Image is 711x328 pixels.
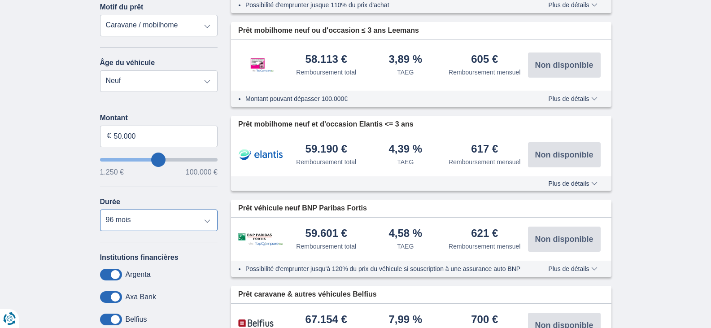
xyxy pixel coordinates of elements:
[238,203,367,214] span: Prêt véhicule neuf BNP Paribas Fortis
[449,242,520,251] div: Remboursement mensuel
[388,144,422,156] div: 4,39 %
[397,242,414,251] div: TAEG
[296,242,356,251] div: Remboursement total
[388,54,422,66] div: 3,89 %
[535,235,593,243] span: Non disponible
[535,151,593,159] span: Non disponible
[126,271,151,279] label: Argenta
[449,157,520,166] div: Remboursement mensuel
[541,180,604,187] button: Plus de détails
[397,68,414,77] div: TAEG
[535,61,593,69] span: Non disponible
[528,52,601,78] button: Non disponible
[305,144,347,156] div: 59.190 €
[528,227,601,252] button: Non disponible
[100,59,155,67] label: Âge du véhicule
[245,94,522,103] li: Montant pouvant dépasser 100.000€
[245,264,522,273] li: Possibilité d'emprunter jusqu'à 120% du prix du véhicule si souscription à une assurance auto BNP
[305,228,347,240] div: 59.601 €
[100,169,124,176] span: 1.250 €
[238,144,283,166] img: pret personnel Elantis
[126,315,147,324] label: Belfius
[100,158,218,162] input: wantToBorrow
[245,0,522,9] li: Possibilité d'emprunter jusque 110% du prix d'achat
[471,144,498,156] div: 617 €
[541,1,604,9] button: Plus de détails
[548,2,597,8] span: Plus de détails
[186,169,218,176] span: 100.000 €
[449,68,520,77] div: Remboursement mensuel
[100,3,144,11] label: Motif du prêt
[238,289,377,300] span: Prêt caravane & autres véhicules Belfius
[126,293,156,301] label: Axa Bank
[100,198,120,206] label: Durée
[548,266,597,272] span: Plus de détails
[541,265,604,272] button: Plus de détails
[238,49,283,81] img: pret personnel Leemans Kredieten
[296,68,356,77] div: Remboursement total
[388,228,422,240] div: 4,58 %
[238,233,283,246] img: pret personnel BNP Paribas Fortis
[100,254,179,262] label: Institutions financières
[107,131,111,141] span: €
[548,180,597,187] span: Plus de détails
[548,96,597,102] span: Plus de détails
[305,54,347,66] div: 58.113 €
[296,157,356,166] div: Remboursement total
[305,314,347,326] div: 67.154 €
[528,142,601,167] button: Non disponible
[471,228,498,240] div: 621 €
[238,26,419,36] span: Prêt mobilhome neuf ou d'occasion ≤ 3 ans Leemans
[388,314,422,326] div: 7,99 %
[397,157,414,166] div: TAEG
[471,314,498,326] div: 700 €
[100,114,218,122] label: Montant
[541,95,604,102] button: Plus de détails
[471,54,498,66] div: 605 €
[238,119,414,130] span: Prêt mobilhome neuf et d'occasion Elantis <= 3 ans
